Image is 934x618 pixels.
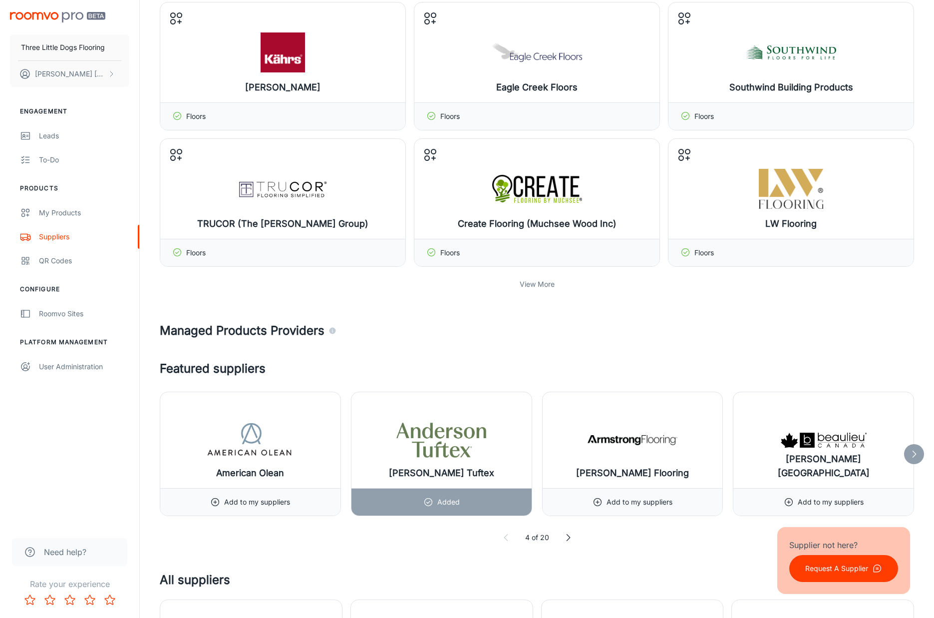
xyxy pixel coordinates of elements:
h6: American Olean [216,466,284,480]
p: Add to my suppliers [224,497,290,508]
button: Rate 5 star [100,590,120,610]
p: Three Little Dogs Flooring [21,42,105,53]
h6: [PERSON_NAME] [GEOGRAPHIC_DATA] [741,452,906,480]
p: Floors [440,247,460,258]
img: Anderson Tuftex [396,420,486,460]
p: Supplier not here? [789,539,898,551]
div: User Administration [39,361,129,372]
img: Beaulieu Canada [779,420,869,460]
div: My Products [39,207,129,218]
button: Rate 1 star [20,590,40,610]
p: Rate your experience [8,578,131,590]
img: American Olean [205,420,295,460]
p: Add to my suppliers [607,497,672,508]
img: Roomvo PRO Beta [10,12,105,22]
div: Agencies and suppliers who work with us to automatically identify the specific products you carry [328,322,336,340]
button: Rate 4 star [80,590,100,610]
button: Rate 3 star [60,590,80,610]
p: Add to my suppliers [798,497,864,508]
p: View More [520,279,555,290]
p: [PERSON_NAME] [PERSON_NAME] [35,68,105,79]
button: Three Little Dogs Flooring [10,34,129,60]
p: Floors [186,111,206,122]
div: To-do [39,154,129,165]
div: Roomvo Sites [39,308,129,319]
h4: All suppliers [160,571,862,600]
span: Need help? [44,546,86,558]
button: Rate 2 star [40,590,60,610]
p: Added [437,497,460,508]
div: Suppliers [39,231,129,242]
p: Floors [694,111,714,122]
h4: Managed Products Providers [160,322,914,340]
button: [PERSON_NAME] [PERSON_NAME] [10,61,129,87]
p: 4 of 20 [525,532,549,543]
h6: [PERSON_NAME] Flooring [576,466,689,480]
img: Armstrong Flooring [588,420,677,460]
h6: [PERSON_NAME] Tuftex [389,466,494,480]
p: Floors [694,247,714,258]
button: Request A Supplier [789,555,898,582]
h4: Featured suppliers [160,360,914,378]
div: Leads [39,130,129,141]
p: Floors [186,247,206,258]
p: Request A Supplier [805,563,868,574]
div: QR Codes [39,255,129,266]
p: Floors [440,111,460,122]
